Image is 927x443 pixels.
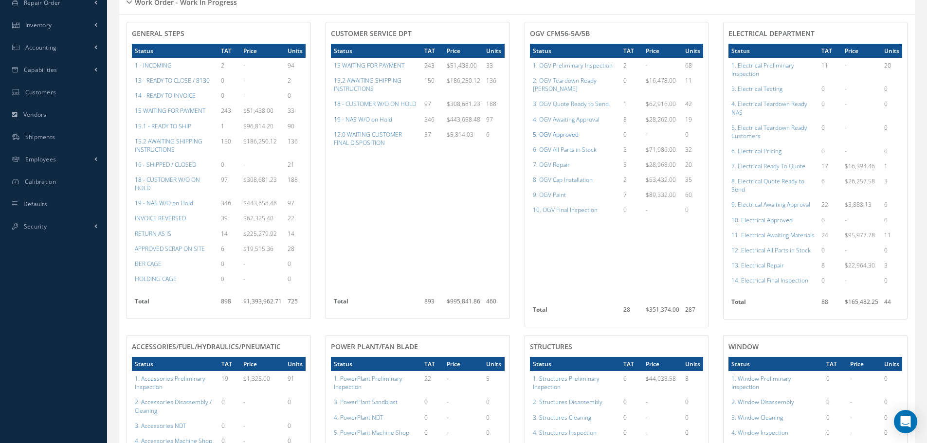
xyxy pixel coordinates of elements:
[823,425,847,440] td: 0
[881,96,902,120] td: 0
[421,371,444,394] td: 22
[646,160,676,169] span: $28,968.00
[646,100,676,108] span: $62,916.00
[483,294,504,314] td: 460
[285,73,306,88] td: 2
[285,394,306,418] td: 0
[682,96,703,111] td: 42
[243,176,277,184] span: $308,681.23
[818,174,842,197] td: 6
[845,124,847,132] span: -
[850,374,852,383] span: -
[218,44,240,58] th: TAT
[483,127,504,150] td: 6
[845,261,875,269] span: $22,964.30
[620,371,643,394] td: 6
[533,398,602,406] a: 2. Structures Disassembly
[421,410,444,425] td: 0
[620,202,643,217] td: 0
[218,294,240,314] td: 898
[818,81,842,96] td: 0
[881,213,902,228] td: 0
[646,115,676,124] span: $28,262.00
[818,258,842,273] td: 8
[243,245,273,253] span: $19,515.36
[447,413,449,422] span: -
[845,85,847,93] span: -
[533,115,600,124] a: 4. OGV Awaiting Approval
[135,422,186,430] a: 3. Accessories NDT
[823,357,847,371] th: TAT
[533,374,600,391] a: 1. Structures Preliminary Inspection
[285,211,306,226] td: 22
[421,294,444,314] td: 893
[881,425,902,440] td: 0
[620,302,643,322] td: 28
[620,112,643,127] td: 8
[731,200,810,209] a: 9. Electrical Awaiting Approval
[285,119,306,134] td: 90
[620,96,643,111] td: 1
[881,243,902,258] td: 0
[845,147,847,155] span: -
[285,241,306,256] td: 28
[728,295,818,314] th: Total
[135,160,196,169] a: 16 - SHIPPED / CLOSED
[646,145,676,154] span: $71,986.00
[530,302,620,322] th: Total
[646,374,676,383] span: $44,038.58
[881,143,902,159] td: 0
[483,371,504,394] td: 5
[533,428,597,437] a: 4. Structures Inspection
[218,357,240,371] th: TAT
[243,137,277,145] span: $186,250.12
[850,428,852,437] span: -
[823,371,847,394] td: 0
[881,410,902,425] td: 0
[25,133,55,141] span: Shipments
[243,214,273,222] span: $62,325.40
[334,76,401,93] a: 15.2 AWAITING SHIPPING INSTRUCTIONS
[218,271,240,286] td: 0
[218,418,240,433] td: 0
[285,157,306,172] td: 21
[728,44,818,58] th: Status
[682,371,703,394] td: 8
[483,394,504,409] td: 0
[218,241,240,256] td: 6
[135,61,172,70] a: 1 - INCOMING
[483,58,504,73] td: 33
[881,174,902,197] td: 3
[533,160,570,169] a: 7. OGV Repair
[483,44,504,58] th: Units
[881,394,902,409] td: 0
[845,276,847,284] span: -
[447,428,449,437] span: -
[818,44,842,58] th: TAT
[533,76,597,93] a: 2. OGV Teardown Ready [PERSON_NAME]
[132,357,218,371] th: Status
[620,58,643,73] td: 2
[285,103,306,118] td: 33
[132,294,218,314] th: Total
[240,357,285,371] th: Price
[881,44,902,58] th: Units
[530,30,704,38] h4: OGV CFM56-5A/5B
[285,44,306,58] th: Units
[533,413,591,422] a: 3. Structures Cleaning
[135,76,210,85] a: 13 - READY TO CLOSE / 8130
[218,172,240,195] td: 97
[845,216,847,224] span: -
[620,73,643,96] td: 0
[731,413,783,422] a: 3. Window Cleaning
[135,199,193,207] a: 19 - NAS W/O on Hold
[847,357,881,371] th: Price
[132,343,306,351] h4: Accessories/Fuel/Hydraulics/Pneumatic
[533,61,613,70] a: 1. OGV Preliminary Inspection
[218,58,240,73] td: 2
[728,357,823,371] th: Status
[818,228,842,243] td: 24
[646,206,648,214] span: -
[135,91,196,100] a: 14 - READY TO INVOICE
[243,230,277,238] span: $225,279.92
